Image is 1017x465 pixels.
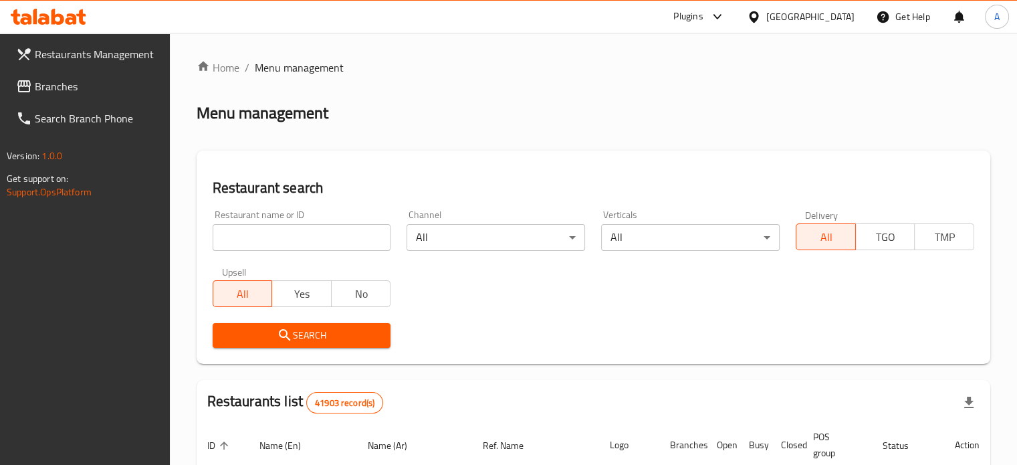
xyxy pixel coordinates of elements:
[407,224,585,251] div: All
[219,284,267,304] span: All
[337,284,386,304] span: No
[813,429,856,461] span: POS group
[35,78,159,94] span: Branches
[307,397,382,409] span: 41903 record(s)
[197,60,990,76] nav: breadcrumb
[306,392,383,413] div: Total records count
[277,284,326,304] span: Yes
[35,110,159,126] span: Search Branch Phone
[914,223,974,250] button: TMP
[5,70,170,102] a: Branches
[5,102,170,134] a: Search Branch Phone
[245,60,249,76] li: /
[222,267,247,276] label: Upsell
[368,438,425,454] span: Name (Ar)
[331,280,391,307] button: No
[766,9,855,24] div: [GEOGRAPHIC_DATA]
[213,224,391,251] input: Search for restaurant name or ID..
[953,387,985,419] div: Export file
[7,147,39,165] span: Version:
[802,227,851,247] span: All
[7,170,68,187] span: Get support on:
[994,9,1000,24] span: A
[35,46,159,62] span: Restaurants Management
[601,224,780,251] div: All
[483,438,541,454] span: Ref. Name
[213,323,391,348] button: Search
[213,280,273,307] button: All
[197,102,328,124] h2: Menu management
[673,9,703,25] div: Plugins
[271,280,332,307] button: Yes
[197,60,239,76] a: Home
[207,391,384,413] h2: Restaurants list
[7,183,92,201] a: Support.OpsPlatform
[255,60,344,76] span: Menu management
[5,38,170,70] a: Restaurants Management
[805,210,838,219] label: Delivery
[855,223,915,250] button: TGO
[883,438,926,454] span: Status
[861,227,910,247] span: TGO
[920,227,969,247] span: TMP
[223,327,380,344] span: Search
[213,178,974,198] h2: Restaurant search
[259,438,318,454] span: Name (En)
[796,223,856,250] button: All
[41,147,62,165] span: 1.0.0
[207,438,233,454] span: ID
